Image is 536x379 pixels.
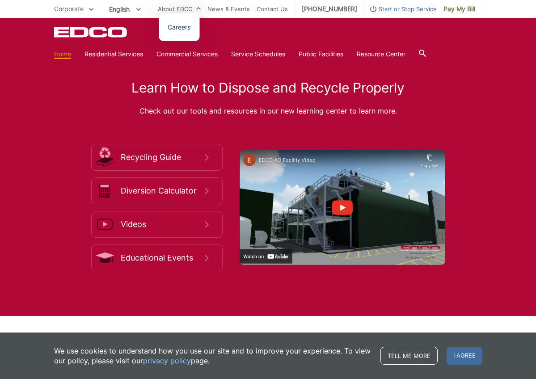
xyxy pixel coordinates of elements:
[257,4,288,14] a: Contact Us
[102,2,148,17] span: English
[299,49,343,59] a: Public Facilities
[91,211,223,238] a: Videos
[121,253,205,263] span: Educational Events
[54,346,371,366] p: We use cookies to understand how you use our site and to improve your experience. To view our pol...
[207,4,250,14] a: News & Events
[84,49,143,59] a: Residential Services
[54,5,84,13] span: Corporate
[54,27,128,38] a: EDCD logo. Return to the homepage.
[168,22,190,32] a: Careers
[156,49,218,59] a: Commercial Services
[158,4,201,14] a: About EDCO
[143,356,191,366] a: privacy policy
[380,347,438,365] a: Tell me more
[447,347,482,365] span: I agree
[443,4,475,14] span: Pay My Bill
[357,49,405,59] a: Resource Center
[121,186,205,196] span: Diversion Calculator
[54,80,482,96] h2: Learn How to Dispose and Recycle Properly
[231,49,285,59] a: Service Schedules
[121,219,205,229] span: Videos
[54,105,482,117] p: Check out our tools and resources in our new learning center to learn more.
[91,144,223,171] a: Recycling Guide
[91,244,223,271] a: Educational Events
[91,177,223,204] a: Diversion Calculator
[121,152,205,162] span: Recycling Guide
[54,49,71,59] a: Home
